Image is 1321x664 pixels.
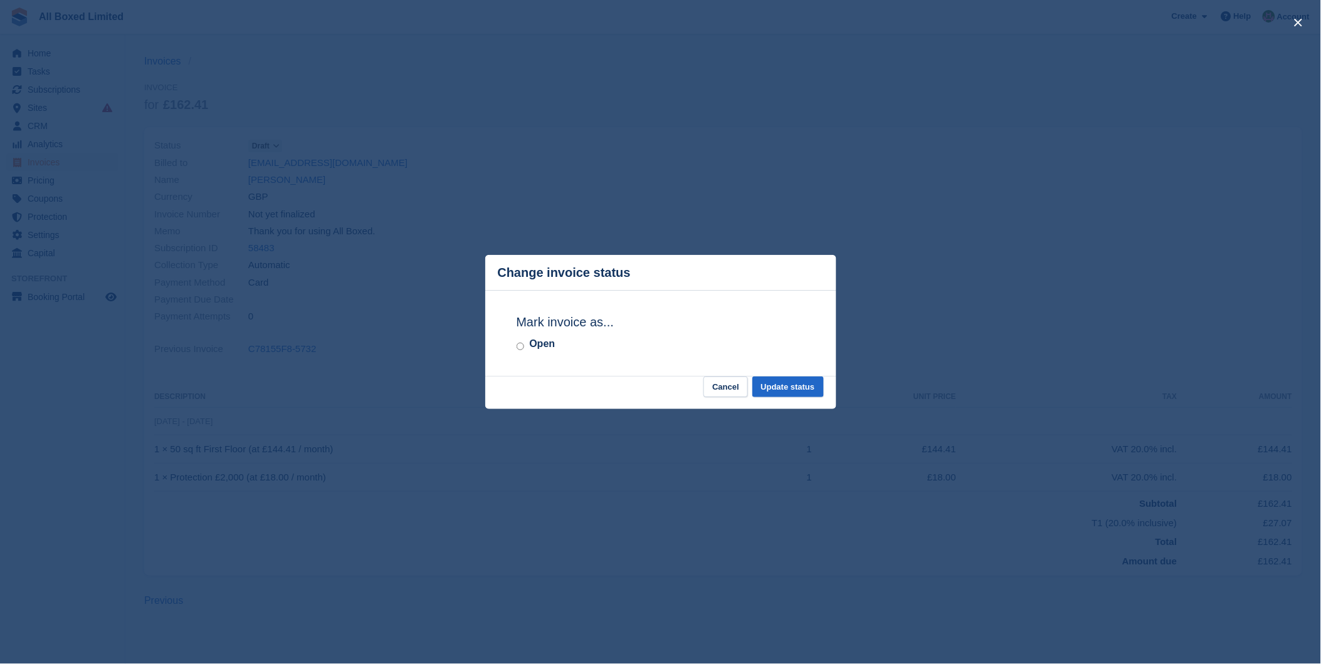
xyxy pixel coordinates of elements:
button: Cancel [703,376,748,397]
label: Open [529,336,555,351]
button: close [1288,13,1308,33]
p: Change invoice status [498,266,631,280]
button: Update status [752,376,824,397]
h2: Mark invoice as... [517,313,805,331]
